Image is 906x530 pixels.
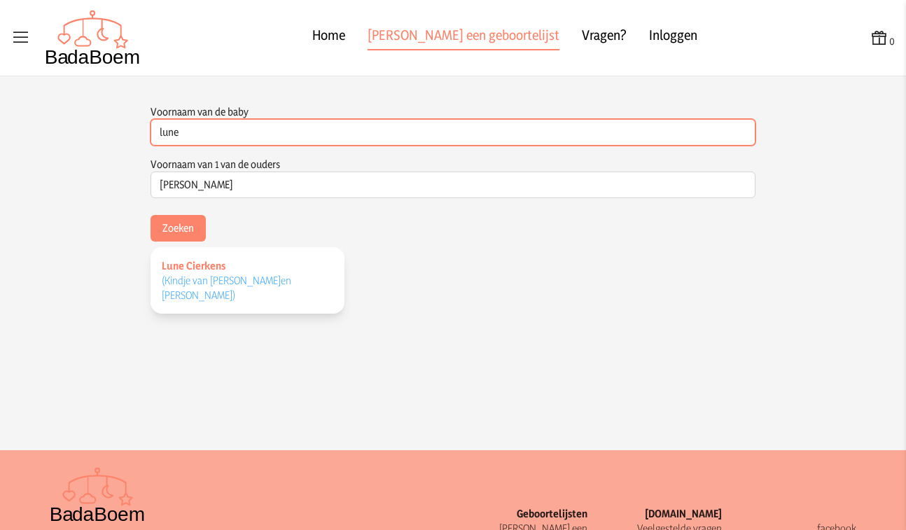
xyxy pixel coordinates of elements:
[870,28,895,48] button: 0
[587,506,722,521] div: [DOMAIN_NAME]
[582,25,627,50] a: Vragen?
[151,105,249,118] label: Voornaam van de baby
[45,10,141,66] img: Badaboem
[151,247,344,314] a: Lune Cierkens(Kindje van [PERSON_NAME]en [PERSON_NAME])
[162,274,291,302] span: (Kindje van [PERSON_NAME] en [PERSON_NAME] )
[649,25,697,50] a: Inloggen
[162,259,225,272] span: Lune Cierkens
[312,25,345,50] a: Home
[50,467,146,523] img: Badaboem
[453,506,587,521] div: Geboortelijsten
[151,158,280,171] label: Voornaam van 1 van de ouders
[368,25,559,50] a: [PERSON_NAME] een geboortelijst
[151,215,206,242] button: Zoeken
